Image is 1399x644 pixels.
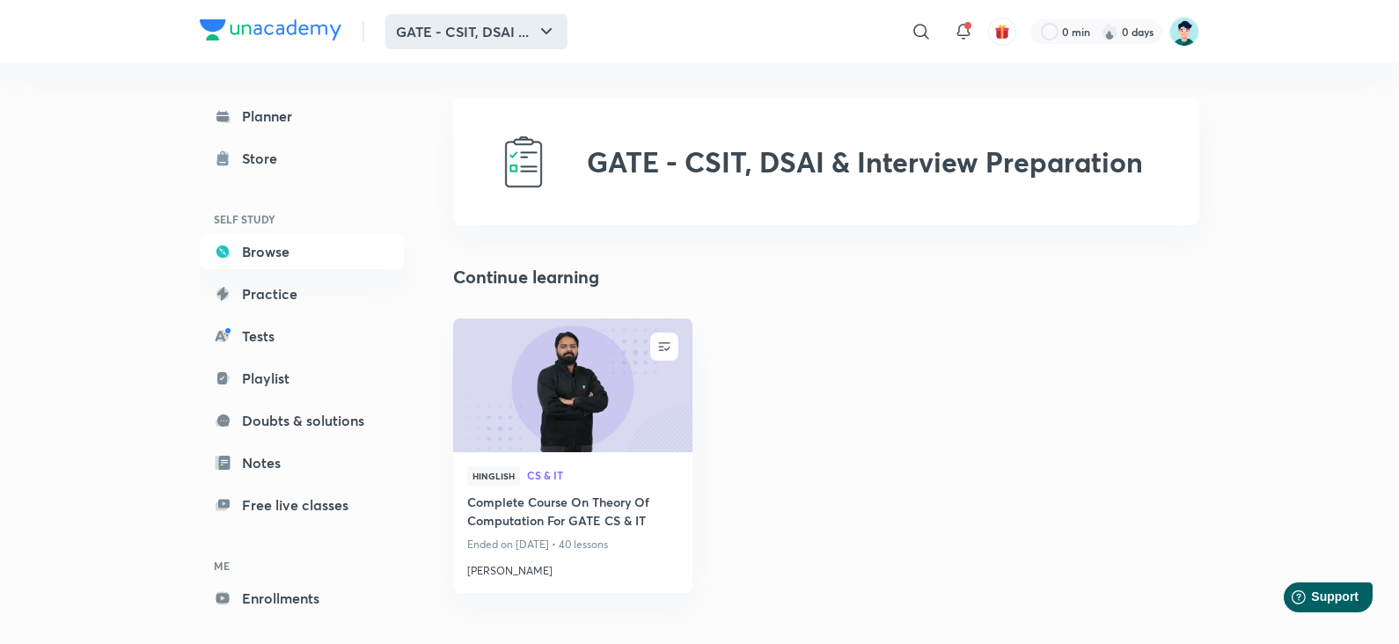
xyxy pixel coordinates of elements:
a: Planner [200,99,404,134]
p: Ended on [DATE] • 40 lessons [467,533,678,556]
a: Playlist [200,361,404,396]
a: Doubts & solutions [200,403,404,438]
a: [PERSON_NAME] [467,556,678,579]
a: Practice [200,276,404,311]
div: Store [242,148,288,169]
span: Hinglish [467,466,520,486]
a: Company Logo [200,19,341,45]
img: new-thumbnail [450,317,694,453]
a: Store [200,141,404,176]
img: Company Logo [200,19,341,40]
a: new-thumbnail [453,318,692,452]
button: GATE - CSIT, DSAI ... [385,14,568,49]
img: Shamas Khan [1169,17,1199,47]
h2: Continue learning [453,264,599,290]
iframe: Help widget launcher [1242,575,1380,625]
a: Browse [200,234,404,269]
a: Tests [200,318,404,354]
a: Enrollments [200,581,404,616]
img: streak [1101,23,1118,40]
span: CS & IT [527,470,678,480]
img: GATE - CSIT, DSAI & Interview Preparation [495,134,552,190]
button: avatar [988,18,1016,46]
h6: ME [200,551,404,581]
h2: GATE - CSIT, DSAI & Interview Preparation [587,145,1143,179]
a: Notes [200,445,404,480]
a: CS & IT [527,470,678,482]
h6: SELF STUDY [200,204,404,234]
a: Free live classes [200,487,404,523]
img: avatar [994,24,1010,40]
a: Complete Course On Theory Of Computation For GATE CS & IT [467,493,678,533]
